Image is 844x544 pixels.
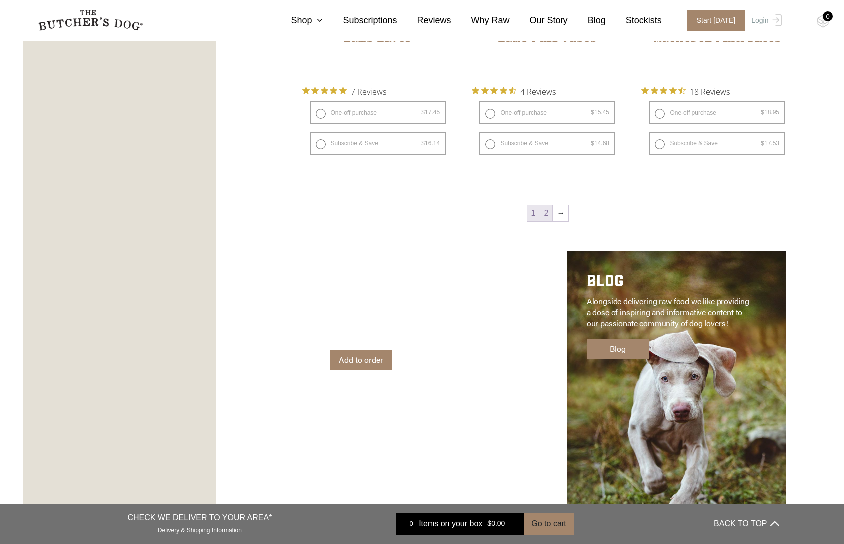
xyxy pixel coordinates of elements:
[649,132,785,155] label: Subscribe & Save
[591,140,609,147] bdi: 14.68
[302,32,454,79] h2: Lamb Liver
[540,205,553,221] a: Page 2
[817,15,829,28] img: TBD_Cart-Empty.png
[396,513,524,535] a: 0 Items on your box $0.00
[591,109,594,116] span: $
[421,109,440,116] bdi: 17.45
[761,109,779,116] bdi: 18.95
[587,271,751,296] h2: BLOG
[527,205,540,221] span: Page 1
[330,296,494,340] p: Adored Beast Apothecary is a line of all-natural pet products designed to support your dog’s heal...
[568,14,606,27] a: Blog
[761,140,779,147] bdi: 17.53
[451,14,510,27] a: Why Raw
[749,10,781,31] a: Login
[479,101,615,124] label: One-off purchase
[310,101,446,124] label: One-off purchase
[421,109,425,116] span: $
[302,84,386,99] button: Rated 5 out of 5 stars from 7 reviews. Jump to reviews.
[606,14,662,27] a: Stockists
[553,205,568,221] a: →
[591,109,609,116] bdi: 15.45
[641,84,730,99] button: Rated 4.7 out of 5 stars from 18 reviews. Jump to reviews.
[330,271,494,296] h2: APOTHECARY
[520,84,556,99] span: 4 Reviews
[524,513,573,535] button: Go to cart
[823,11,833,21] div: 0
[419,518,482,530] span: Items on your box
[591,140,594,147] span: $
[677,10,749,31] a: Start [DATE]
[641,32,793,79] h2: Mackerel Fish Bites
[487,520,505,528] bdi: 0.00
[421,140,440,147] bdi: 16.14
[330,350,392,370] a: Add to order
[127,512,272,524] p: CHECK WE DELIVER TO YOUR AREA*
[690,84,730,99] span: 18 Reviews
[687,10,746,31] span: Start [DATE]
[421,140,425,147] span: $
[404,519,419,529] div: 0
[472,84,556,99] button: Rated 4.5 out of 5 stars from 4 reviews. Jump to reviews.
[487,520,491,528] span: $
[323,14,397,27] a: Subscriptions
[510,14,568,27] a: Our Story
[351,84,386,99] span: 7 Reviews
[271,14,323,27] a: Shop
[761,140,764,147] span: $
[587,296,751,329] p: Alongside delivering raw food we like providing a dose of inspiring and informative content to ou...
[479,132,615,155] label: Subscribe & Save
[158,524,242,534] a: Delivery & Shipping Information
[714,512,779,536] button: BACK TO TOP
[761,109,764,116] span: $
[587,339,649,359] a: Blog
[472,32,623,79] h2: Lamb Puff Cubes
[397,14,451,27] a: Reviews
[649,101,785,124] label: One-off purchase
[310,132,446,155] label: Subscribe & Save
